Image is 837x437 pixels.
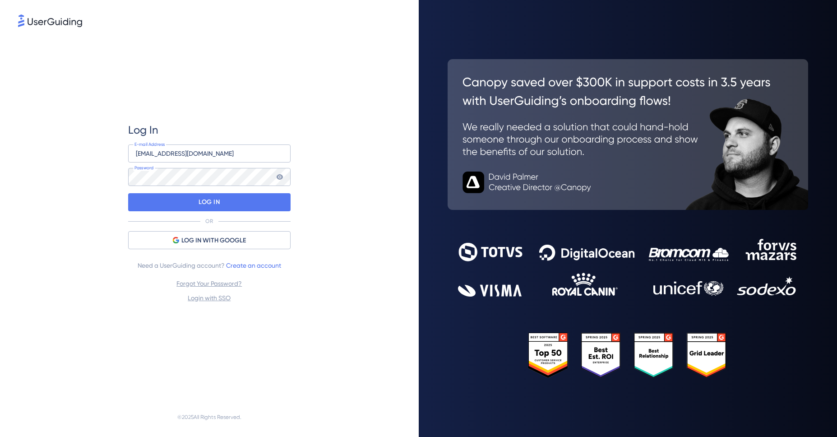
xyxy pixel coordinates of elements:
[205,218,213,225] p: OR
[188,294,231,302] a: Login with SSO
[226,262,281,269] a: Create an account
[181,235,246,246] span: LOG IN WITH GOOGLE
[528,333,727,378] img: 25303e33045975176eb484905ab012ff.svg
[128,123,158,137] span: Log In
[176,280,242,287] a: Forgot Your Password?
[128,144,291,163] input: example@company.com
[199,195,220,209] p: LOG IN
[177,412,241,423] span: © 2025 All Rights Reserved.
[138,260,281,271] span: Need a UserGuiding account?
[448,59,809,210] img: 26c0aa7c25a843aed4baddd2b5e0fa68.svg
[458,239,797,297] img: 9302ce2ac39453076f5bc0f2f2ca889b.svg
[18,14,82,27] img: 8faab4ba6bc7696a72372aa768b0286c.svg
